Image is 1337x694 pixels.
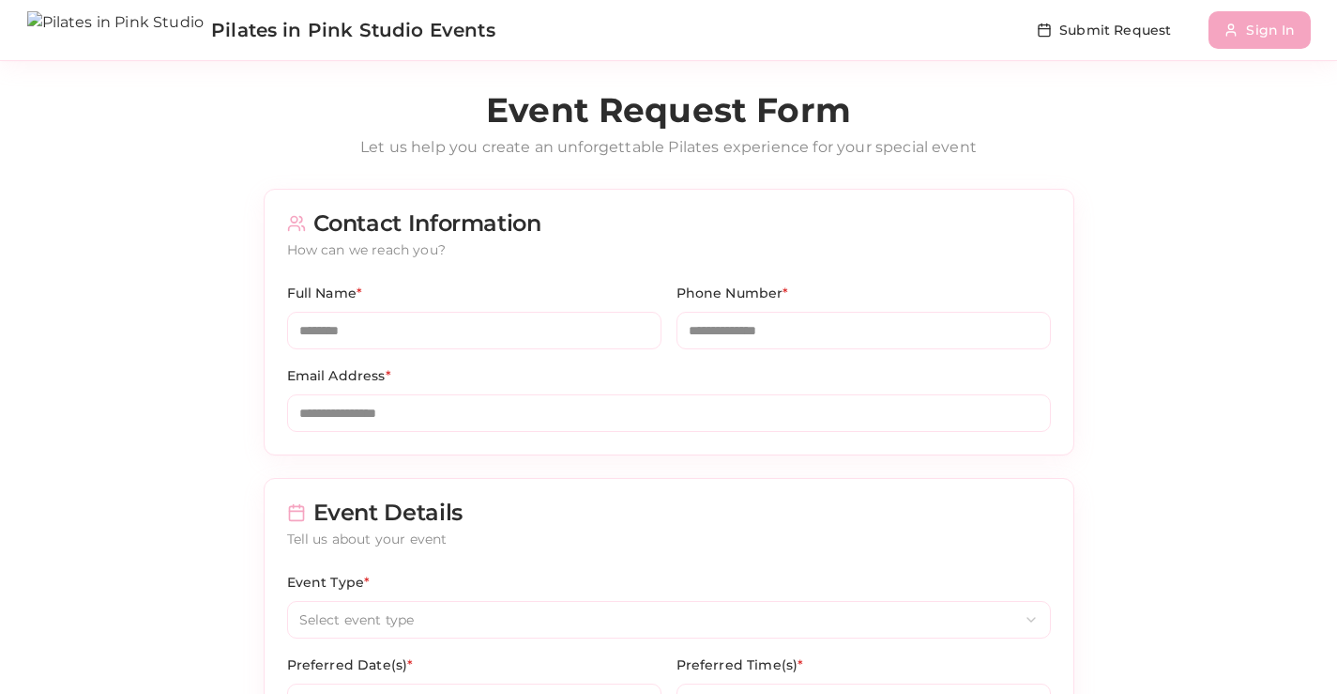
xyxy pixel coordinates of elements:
[676,285,789,301] label: Phone Number
[1208,11,1310,49] button: Sign In
[27,11,205,49] img: Pilates in Pink Studio
[287,367,391,384] label: Email Address
[287,574,371,591] label: Event Type
[27,11,495,49] a: Pilates in Pink Studio Events
[211,17,495,43] span: Pilates in Pink Studio Events
[287,530,1051,548] div: Tell us about your event
[264,91,1074,129] h1: Event Request Form
[287,212,1051,235] div: Contact Information
[264,136,1074,159] p: Let us help you create an unforgettable Pilates experience for your special event
[287,285,363,301] label: Full Name
[287,501,1051,524] div: Event Details
[287,656,414,673] label: Preferred Date(s)
[1022,11,1186,49] button: Submit Request
[287,240,1051,259] div: How can we reach you?
[676,656,804,673] label: Preferred Time(s)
